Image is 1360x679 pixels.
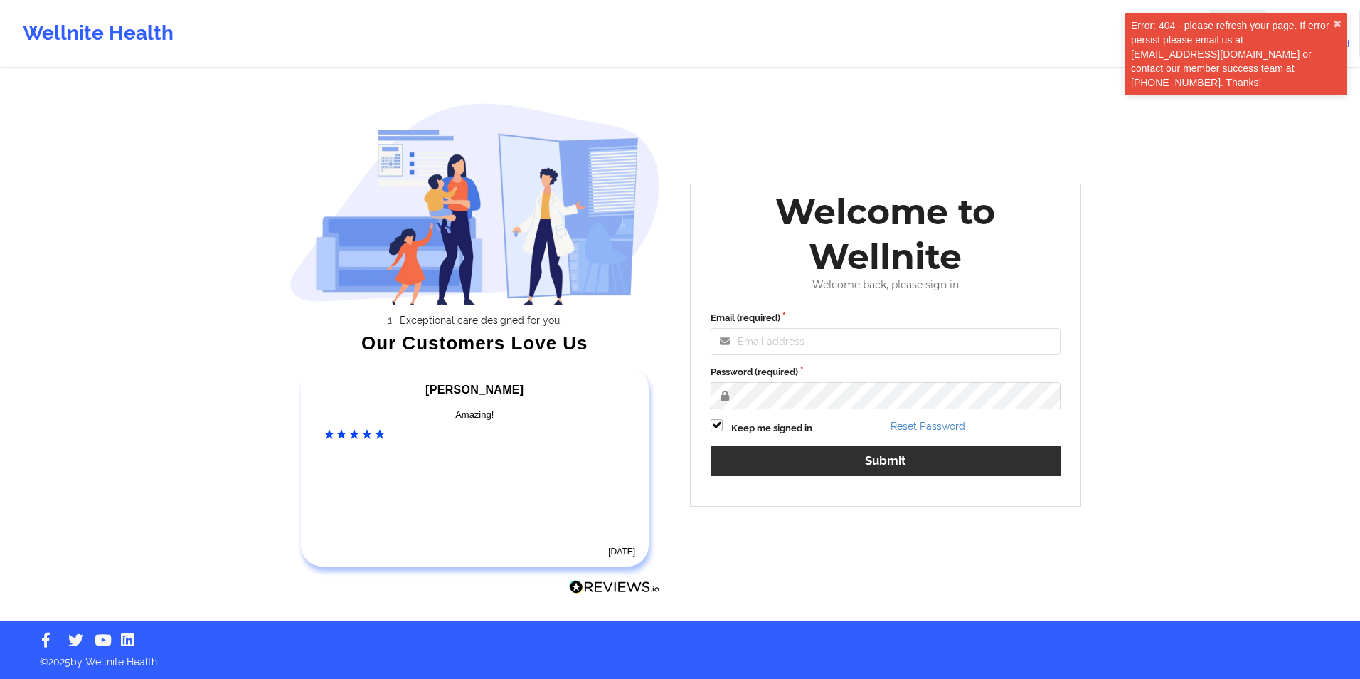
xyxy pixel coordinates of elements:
[1333,19,1342,30] button: close
[711,365,1061,379] label: Password (required)
[711,446,1061,476] button: Submit
[608,547,635,557] time: [DATE]
[891,421,965,432] a: Reset Password
[731,421,812,436] label: Keep me signed in
[1131,19,1333,90] div: Error: 404 - please refresh your page. If error persist please email us at [EMAIL_ADDRESS][DOMAIN...
[30,645,1330,669] p: © 2025 by Wellnite Health
[324,408,626,422] div: Amazing!
[569,580,660,595] img: Reviews.io Logo
[289,336,661,350] div: Our Customers Love Us
[425,384,524,396] span: [PERSON_NAME]
[701,189,1071,279] div: Welcome to Wellnite
[302,315,660,326] li: Exceptional care designed for you.
[711,311,1061,325] label: Email (required)
[289,102,661,304] img: wellnite-auth-hero_200.c722682e.png
[711,328,1061,355] input: Email address
[701,279,1071,291] div: Welcome back, please sign in
[569,580,660,599] a: Reviews.io Logo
